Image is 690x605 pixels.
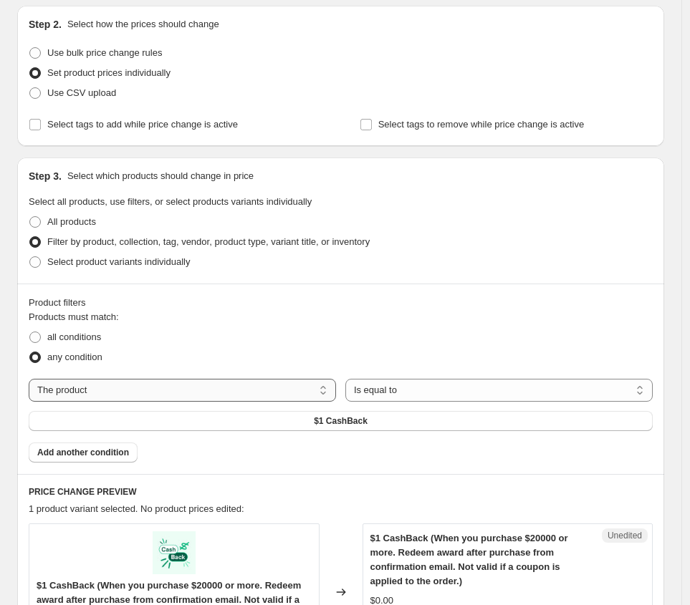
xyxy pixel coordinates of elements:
[47,236,370,247] span: Filter by product, collection, tag, vendor, product type, variant title, or inventory
[47,87,116,98] span: Use CSV upload
[29,503,244,514] span: 1 product variant selected. No product prices edited:
[608,530,642,541] span: Unedited
[29,311,119,322] span: Products must match:
[47,352,102,362] span: any condition
[47,119,238,130] span: Select tags to add while price change is active
[29,169,62,183] h2: Step 3.
[47,216,96,227] span: All products
[47,331,101,342] span: all conditions
[153,531,196,574] img: b8ded1a61359ac8cbbcc1e2e8286778e_a1587318-e9c8-4fa6-bc05-5730fdafef8a_80x.jpg
[47,256,190,267] span: Select product variants individually
[29,17,62,32] h2: Step 2.
[29,296,653,310] div: Product filters
[29,411,653,431] button: $1 CashBack
[378,119,585,130] span: Select tags to remove while price change is active
[67,169,254,183] p: Select which products should change in price
[29,196,312,207] span: Select all products, use filters, or select products variants individually
[370,533,568,586] span: $1 CashBack (When you purchase $20000 or more. Redeem award after purchase from confirmation emai...
[29,486,653,498] h6: PRICE CHANGE PREVIEW
[29,442,138,463] button: Add another condition
[37,447,129,458] span: Add another condition
[47,47,162,58] span: Use bulk price change rules
[314,415,368,427] span: $1 CashBack
[67,17,219,32] p: Select how the prices should change
[47,67,171,78] span: Set product prices individually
